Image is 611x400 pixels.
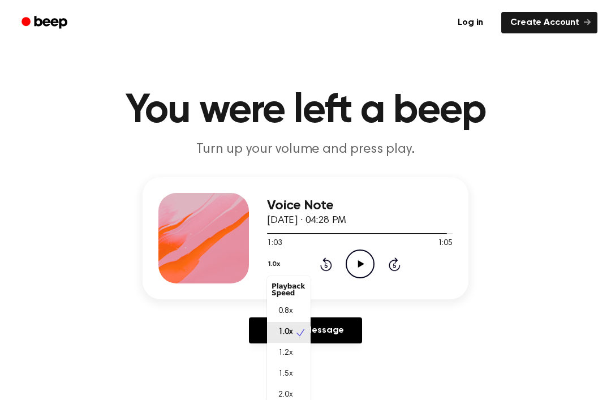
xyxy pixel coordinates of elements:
[278,347,292,359] span: 1.2x
[278,326,292,338] span: 1.0x
[278,306,292,317] span: 0.8x
[278,368,292,380] span: 1.5x
[267,278,311,301] div: Playback Speed
[267,255,284,274] button: 1.0x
